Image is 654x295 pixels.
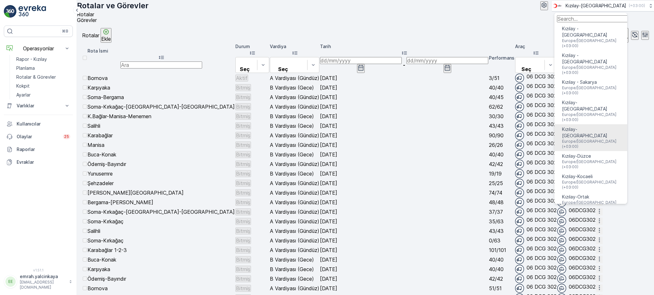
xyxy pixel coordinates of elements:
[515,246,524,255] img: svg%3e
[236,94,250,100] p: Bitmiş
[236,285,250,291] p: Bitmiş
[87,257,235,263] p: Buca-Konak
[236,85,250,90] p: Bitmiş
[270,266,319,272] p: B Vardiyası (Gece)
[515,131,524,140] img: svg%3e
[87,94,235,100] p: Soma-Bergama
[515,83,524,92] img: svg%3e
[557,217,566,226] img: svg%3e
[235,113,251,120] button: Bitmiş
[515,255,524,264] img: svg%3e
[515,217,557,226] div: 06 DCG 302
[320,198,488,207] td: [DATE]
[236,75,247,81] p: Aktif
[238,66,251,72] p: Seç
[320,284,488,293] td: [DATE]
[489,133,514,138] p: 90/90
[515,169,557,178] div: 06 DCG 302
[236,209,250,215] p: Bitmiş
[562,173,620,180] span: Kızılay-Kocaeli
[270,113,319,119] p: B Vardiyası (Gece)
[557,274,596,283] div: 06DCG302
[562,25,620,38] span: Kızılay - [GEOGRAPHIC_DATA]
[320,112,488,121] td: [DATE]
[87,190,235,196] p: [PERSON_NAME][GEOGRAPHIC_DATA]
[87,219,235,224] p: Soma-Kırkağaç
[235,122,251,129] button: Bitmiş
[4,156,73,169] a: Evraklar
[489,142,514,148] p: 26/26
[515,150,557,159] div: 06 DCG 302
[320,217,488,226] td: [DATE]
[515,227,524,235] img: svg%3e
[515,207,557,216] div: 06 DCG 302
[101,28,111,43] button: Ekle
[566,3,626,9] p: Kızılay-[GEOGRAPHIC_DATA]
[14,55,73,64] a: Rapor - Kızılay
[320,236,488,245] td: [DATE]
[562,79,620,85] span: Kızılay - Sakarya
[489,285,514,291] p: 51/51
[515,207,524,216] img: svg%3e
[270,142,319,148] p: A Vardiyası (Gündüz)
[557,15,639,22] input: Search...
[235,161,251,168] button: Bitmiş
[235,237,251,244] button: Bitmiş
[17,146,70,153] p: Raporlar
[273,66,294,72] p: Seç
[4,268,73,272] span: v 1.51.1
[562,153,620,159] span: Kızılay-Düzce
[235,218,251,225] button: Bitmiş
[515,112,524,121] img: svg%3e
[515,217,524,226] img: svg%3e
[515,150,524,159] img: svg%3e
[4,5,17,18] img: logo
[515,236,557,245] div: 06 DCG 302
[489,190,514,196] p: 74/74
[515,140,557,149] div: 06 DCG 302
[515,179,557,188] div: 06 DCG 302
[87,104,235,110] p: Soma-Kırkağaç-[GEOGRAPHIC_DATA]-[GEOGRAPHIC_DATA]
[562,180,620,190] span: Europe/[GEOGRAPHIC_DATA] (+03:00)
[320,43,488,50] p: Tarih
[235,170,251,177] button: Bitmiş
[235,247,251,254] button: Bitmiş
[235,275,251,282] button: Bitmiş
[270,257,319,263] p: B Vardiyası (Gece)
[557,284,566,293] img: svg%3e
[489,104,514,110] p: 62/62
[515,112,557,121] div: 06 DCG 302
[320,57,402,64] input: dd/mm/yyyy
[270,94,319,100] p: A Vardiyası (Gündüz)
[235,43,269,50] p: Durum
[270,171,319,176] p: B Vardiyası (Gece)
[4,130,73,143] a: Olaylar25
[320,169,488,178] td: [DATE]
[320,102,488,111] td: [DATE]
[270,209,319,215] p: A Vardiyası (Gündüz)
[489,199,514,205] p: 48/48
[4,118,73,130] a: Kullanıcılar
[17,103,60,109] p: Varlıklar
[515,121,524,130] img: svg%3e
[557,284,596,293] div: 06DCG302
[515,74,524,83] img: svg%3e
[489,276,514,282] p: 42/42
[19,5,46,18] img: logo_light-DOdMpM7g.png
[235,285,251,292] button: Bitmiş
[4,42,73,55] button: Operasyonlar
[235,199,251,206] button: Bitmiş
[16,56,47,62] p: Rapor - Kızılay
[557,265,566,274] img: svg%3e
[235,189,251,196] button: Bitmiş
[557,274,566,283] img: svg%3e
[87,161,235,167] p: Ödemiş-Bayındır
[407,57,488,64] input: dd/mm/yyyy
[515,265,524,274] img: svg%3e
[270,43,319,50] p: Vardiya
[320,140,488,149] td: [DATE]
[557,217,596,226] div: 06DCG302
[489,257,514,263] p: 40/40
[236,276,250,282] p: Bitmiş
[518,66,535,72] p: Seç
